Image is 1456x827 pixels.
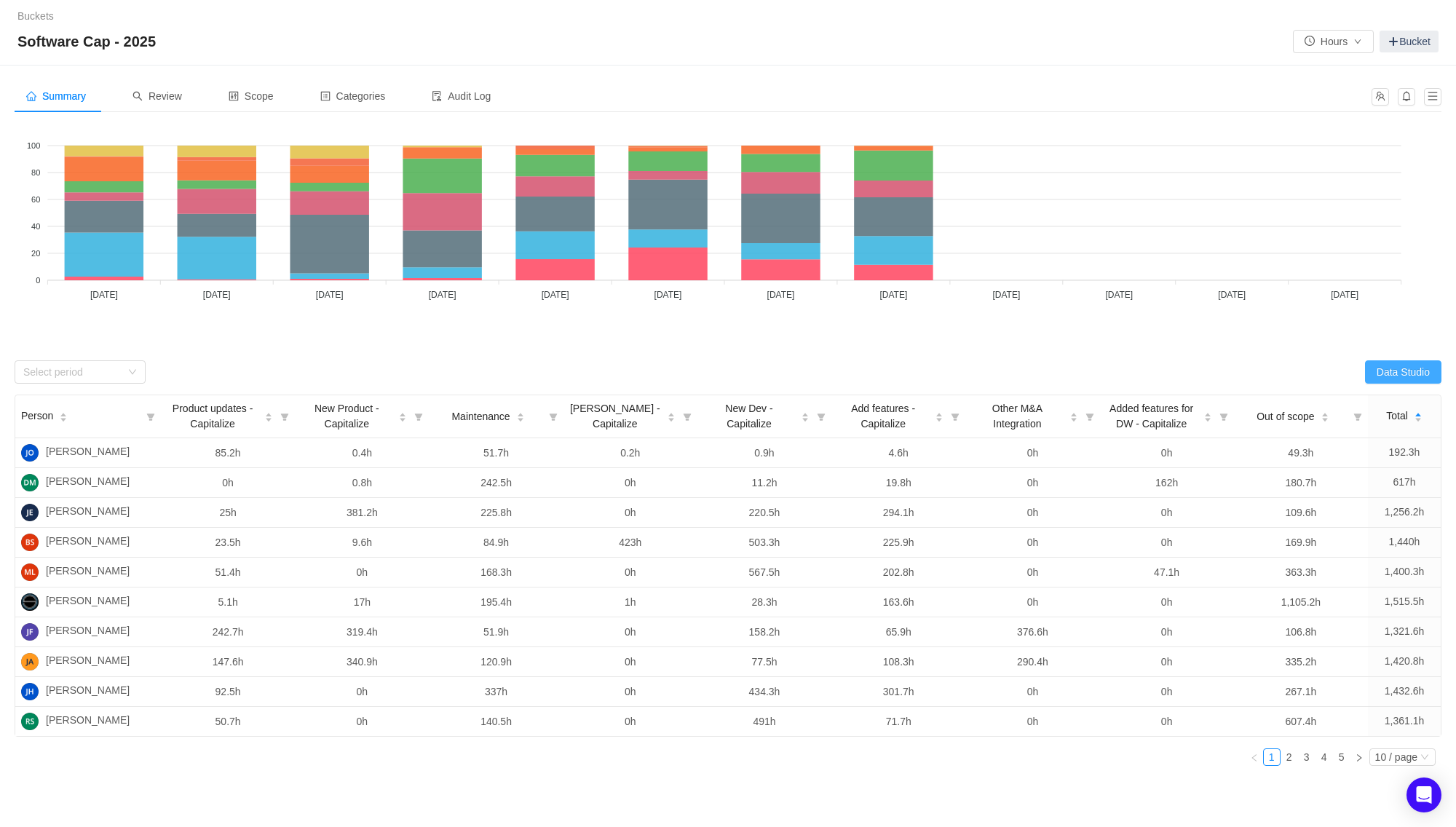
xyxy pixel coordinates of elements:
[1106,401,1198,432] span: Added features for DW - Capitalize
[1406,777,1441,812] div: Open Intercom Messenger
[1234,528,1368,558] td: 169.9h
[23,365,121,379] div: Select period
[429,647,563,677] td: 120.9h
[21,653,39,670] img: JA
[316,290,344,300] tspan: [DATE]
[965,558,1099,587] td: 0h
[161,558,295,587] td: 51.4h
[203,290,231,300] tspan: [DATE]
[1069,411,1077,415] i: icon: caret-up
[697,707,831,736] td: 491h
[161,438,295,468] td: 85.2h
[31,195,40,204] tspan: 60
[46,534,130,551] span: [PERSON_NAME]
[1100,647,1234,677] td: 0h
[21,623,39,641] img: JF
[1234,647,1368,677] td: 335.2h
[1368,498,1441,528] td: 1,256.2h
[837,401,929,432] span: Add features - Capitalize
[295,528,429,558] td: 9.6h
[1246,748,1263,766] li: Previous Page
[1281,748,1298,766] li: 2
[1234,498,1368,528] td: 109.6h
[429,468,563,498] td: 242.5h
[1368,677,1441,707] td: 1,432.6h
[320,90,386,102] span: Categories
[880,290,908,300] tspan: [DATE]
[516,411,524,415] i: icon: caret-up
[1331,290,1358,300] tspan: [DATE]
[563,617,697,647] td: 0h
[36,276,40,285] tspan: 0
[1368,438,1441,468] td: 192.3h
[516,416,524,421] i: icon: caret-down
[1321,416,1329,421] i: icon: caret-down
[398,411,407,421] div: Sort
[542,290,569,300] tspan: [DATE]
[31,168,40,177] tspan: 80
[60,411,68,415] i: icon: caret-up
[1414,411,1422,415] i: icon: caret-up
[1386,408,1408,424] span: Total
[46,713,130,730] span: [PERSON_NAME]
[21,444,39,462] img: JO
[1414,416,1422,420] i: icon: caret-down
[161,498,295,528] td: 25h
[563,558,697,587] td: 0h
[1321,411,1329,421] div: Sort
[46,653,130,670] span: [PERSON_NAME]
[965,587,1099,617] td: 0h
[1368,528,1441,558] td: 1,440h
[971,401,1063,432] span: Other M&A Integration
[21,683,39,700] img: JH
[429,528,563,558] td: 84.9h
[703,401,795,432] span: New Dev - Capitalize
[1100,617,1234,647] td: 0h
[161,707,295,736] td: 50.7h
[46,504,130,521] span: [PERSON_NAME]
[945,395,965,438] i: icon: filter
[697,587,831,617] td: 28.3h
[132,91,143,101] i: icon: search
[21,504,39,521] img: JE
[1298,748,1315,766] li: 3
[831,438,965,468] td: 4.6h
[697,468,831,498] td: 11.2h
[965,647,1099,677] td: 290.4h
[1234,617,1368,647] td: 106.8h
[432,90,491,102] span: Audit Log
[141,395,161,438] i: icon: filter
[295,498,429,528] td: 381.2h
[1372,88,1389,106] button: icon: team
[697,498,831,528] td: 220.5h
[667,411,676,421] div: Sort
[451,409,510,424] span: Maintenance
[161,468,295,498] td: 0h
[965,528,1099,558] td: 0h
[1100,587,1234,617] td: 0h
[161,647,295,677] td: 147.6h
[677,395,697,438] i: icon: filter
[965,617,1099,647] td: 376.6h
[399,411,407,415] i: icon: caret-up
[697,558,831,587] td: 567.5h
[429,438,563,468] td: 51.7h
[831,707,965,736] td: 71.7h
[667,416,675,421] i: icon: caret-down
[563,677,697,707] td: 0h
[429,587,563,617] td: 195.4h
[992,290,1020,300] tspan: [DATE]
[429,290,456,300] tspan: [DATE]
[46,474,130,491] span: [PERSON_NAME]
[1315,748,1333,766] li: 4
[965,707,1099,736] td: 0h
[46,563,130,581] span: [PERSON_NAME]
[229,90,274,102] span: Scope
[1100,677,1234,707] td: 0h
[1368,468,1441,498] td: 617h
[21,563,39,581] img: ML
[46,683,130,700] span: [PERSON_NAME]
[31,222,40,231] tspan: 40
[320,91,331,101] i: icon: profile
[563,707,697,736] td: 0h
